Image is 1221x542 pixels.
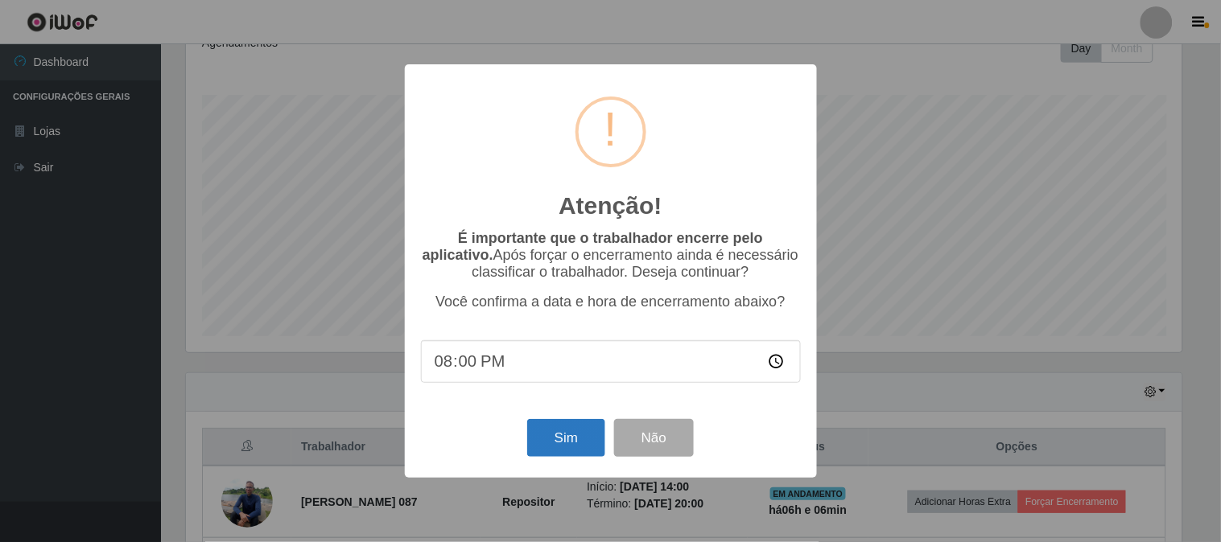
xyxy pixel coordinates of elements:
button: Sim [527,419,605,457]
p: Você confirma a data e hora de encerramento abaixo? [421,294,801,310]
p: Após forçar o encerramento ainda é necessário classificar o trabalhador. Deseja continuar? [421,230,801,281]
button: Não [614,419,694,457]
b: É importante que o trabalhador encerre pelo aplicativo. [423,230,763,263]
h2: Atenção! [559,191,662,220]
